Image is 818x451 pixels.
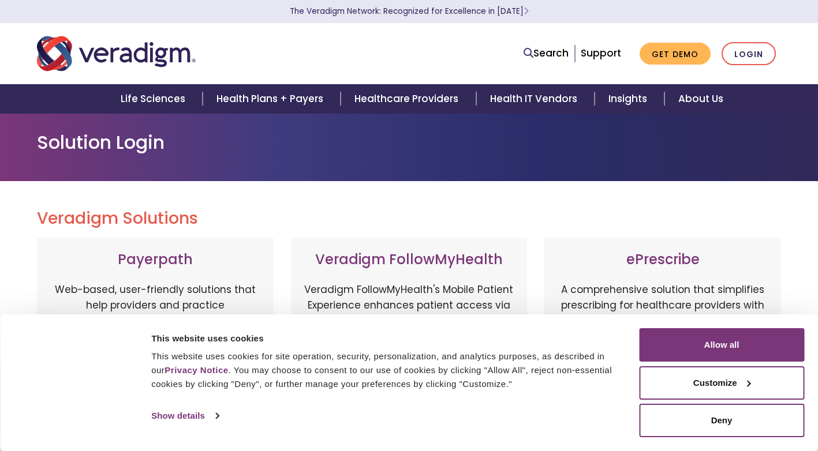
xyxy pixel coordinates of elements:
a: Healthcare Providers [341,84,476,114]
a: The Veradigm Network: Recognized for Excellence in [DATE]Learn More [290,6,529,17]
a: Life Sciences [107,84,203,114]
a: About Us [664,84,737,114]
a: Health IT Vendors [476,84,595,114]
p: A comprehensive solution that simplifies prescribing for healthcare providers with features like ... [556,282,770,403]
div: This website uses cookies for site operation, security, personalization, and analytics purposes, ... [151,349,626,391]
p: Veradigm FollowMyHealth's Mobile Patient Experience enhances patient access via mobile devices, o... [302,282,516,392]
h3: Payerpath [48,251,262,268]
img: Veradigm logo [37,35,196,73]
a: Get Demo [640,43,711,65]
p: Web-based, user-friendly solutions that help providers and practice administrators enhance revenu... [48,282,262,403]
a: Support [581,46,621,60]
h2: Veradigm Solutions [37,209,782,228]
button: Allow all [639,328,804,362]
a: Privacy Notice [165,365,228,375]
div: This website uses cookies [151,332,626,345]
h1: Solution Login [37,131,782,153]
button: Customize [639,366,804,400]
a: Search [524,46,569,61]
button: Deny [639,404,804,437]
span: Learn More [524,6,529,17]
a: Insights [595,84,664,114]
h3: Veradigm FollowMyHealth [302,251,516,268]
a: Health Plans + Payers [203,84,341,114]
a: Show details [151,407,218,424]
a: Login [722,42,776,66]
h3: ePrescribe [556,251,770,268]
